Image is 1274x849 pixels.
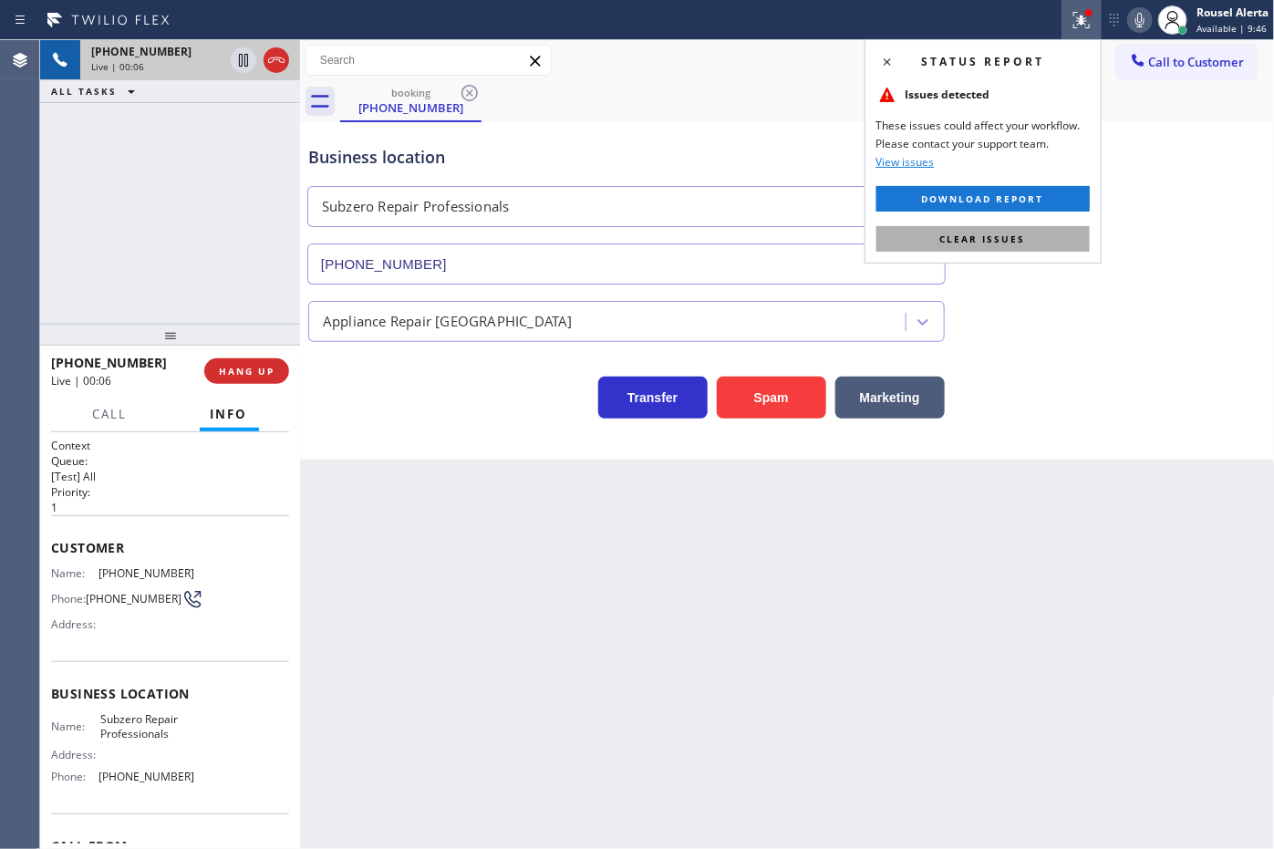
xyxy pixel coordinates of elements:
span: [PHONE_NUMBER] [98,770,194,783]
button: ALL TASKS [40,80,153,102]
span: Call [93,406,128,422]
span: Live | 00:06 [91,60,144,73]
span: Phone: [51,770,98,783]
span: Call to Customer [1149,54,1245,70]
p: 1 [51,500,289,515]
button: Call to Customer [1117,45,1257,79]
h2: Priority: [51,484,289,500]
button: Mute [1127,7,1153,33]
div: [PHONE_NUMBER] [342,99,480,116]
span: Live | 00:06 [51,373,111,388]
span: [PHONE_NUMBER] [51,354,167,371]
button: Hold Customer [231,47,256,73]
span: Subzero Repair Professionals [100,712,193,740]
span: Name: [51,720,100,733]
button: Spam [717,377,826,419]
div: Rousel Alerta [1196,5,1269,20]
span: ALL TASKS [51,85,117,98]
span: Business location [51,685,289,702]
span: [PHONE_NUMBER] [91,44,192,59]
div: Business location [308,145,945,170]
button: Info [200,397,259,432]
h1: Context [51,438,289,453]
span: [PHONE_NUMBER] [86,592,181,606]
span: Customer [51,539,289,556]
p: [Test] All [51,469,289,484]
button: Call [82,397,139,432]
span: Info [211,406,248,422]
div: Subzero Repair Professionals [322,197,510,218]
span: [PHONE_NUMBER] [98,566,194,580]
h2: Queue: [51,453,289,469]
div: Appliance Repair [GEOGRAPHIC_DATA] [323,311,573,332]
button: Transfer [598,377,708,419]
span: Address: [51,617,100,631]
span: Name: [51,566,98,580]
button: Marketing [835,377,945,419]
button: HANG UP [204,358,289,384]
span: Address: [51,748,100,761]
div: booking [342,86,480,99]
div: (630) 258-2596 [342,81,480,120]
span: Phone: [51,592,86,606]
span: Available | 9:46 [1196,22,1267,35]
input: Search [306,46,551,75]
button: Hang up [264,47,289,73]
input: Phone Number [307,243,946,285]
span: HANG UP [219,365,274,378]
